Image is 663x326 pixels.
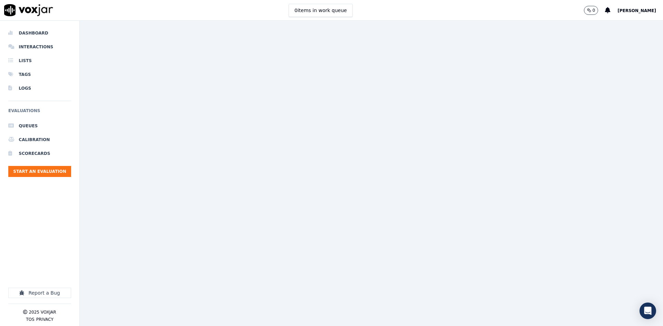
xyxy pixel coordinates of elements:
[29,309,56,315] p: 2025 Voxjar
[617,8,656,13] span: [PERSON_NAME]
[8,26,71,40] a: Dashboard
[8,107,71,119] h6: Evaluations
[4,4,53,16] img: voxjar logo
[8,288,71,298] button: Report a Bug
[8,133,71,147] a: Calibration
[640,303,656,319] div: Open Intercom Messenger
[584,6,605,15] button: 0
[593,8,595,13] p: 0
[289,4,353,17] button: 0items in work queue
[8,68,71,81] a: Tags
[8,147,71,160] a: Scorecards
[26,317,34,322] button: TOS
[36,317,54,322] button: Privacy
[8,54,71,68] a: Lists
[584,6,598,15] button: 0
[8,40,71,54] a: Interactions
[8,81,71,95] a: Logs
[8,119,71,133] a: Queues
[8,166,71,177] button: Start an Evaluation
[617,6,663,14] button: [PERSON_NAME]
